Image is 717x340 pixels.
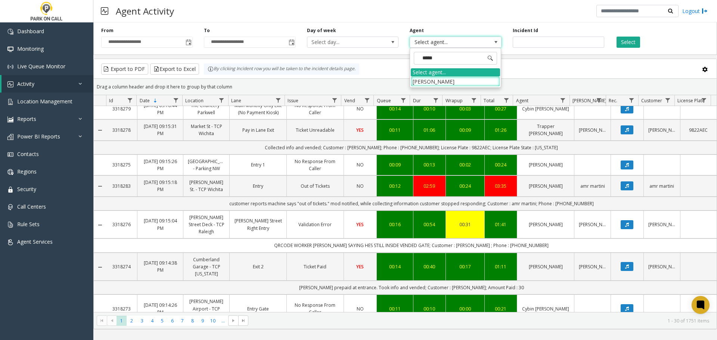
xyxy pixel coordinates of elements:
a: 01:11 [489,263,513,270]
img: 'icon' [7,64,13,70]
a: [DATE] 09:15:31 PM [142,123,179,137]
div: 00:17 [450,263,479,270]
a: YES [348,263,372,270]
a: [PERSON_NAME] [522,221,569,228]
a: 00:14 [381,105,409,112]
span: Go to the next page [228,315,238,326]
a: The Chancery - Parkwell [188,102,225,116]
button: Export to Excel [150,63,199,75]
span: Location Management [17,98,72,105]
div: 00:10 [418,105,441,112]
img: 'icon' [7,187,13,193]
a: Issue Filter Menu [329,95,339,105]
a: Pay in Lane Exit [234,127,282,134]
a: No Response From Caller [291,102,339,116]
a: 00:10 [418,305,441,312]
a: Collapse Details [94,264,106,270]
a: Activity [1,75,93,93]
a: NO [348,305,372,312]
div: 00:24 [489,161,513,168]
a: Cumberland Garage - TCP [US_STATE] [188,256,225,278]
div: 00:09 [450,127,479,134]
a: Queue Filter Menu [398,95,408,105]
a: 00:21 [489,305,513,312]
td: customer reports machine says "out of tickets." mod notified, while collecting information custom... [106,197,717,210]
a: NO [348,183,372,190]
a: Cybin [PERSON_NAME] [522,105,569,112]
span: Reports [17,115,36,122]
a: Ticket Paid [291,263,339,270]
span: YES [356,221,364,228]
span: YES [356,127,364,133]
span: Page 8 [187,316,198,326]
span: Agent [516,97,528,104]
a: [DATE] 09:15:18 PM [142,179,179,193]
span: Queue [377,97,391,104]
a: Validation Error [291,221,339,228]
a: Rec. Filter Menu [627,95,637,105]
a: [PERSON_NAME] St. - TCP Wichita [188,179,225,193]
a: 3318279 [111,105,133,112]
span: Regions [17,168,37,175]
a: [PERSON_NAME] [579,263,606,270]
a: No Response From Caller [291,302,339,316]
a: [PERSON_NAME] Street Deck - TCP Raleigh [188,214,225,235]
li: [PERSON_NAME] [411,77,500,87]
a: Cybin [PERSON_NAME] [522,305,569,312]
span: Toggle popup [184,37,192,47]
img: 'icon' [7,239,13,245]
a: [DATE] 09:15:04 PM [142,217,179,231]
div: 00:31 [450,221,479,228]
a: Trapper [PERSON_NAME] [522,123,569,137]
a: [GEOGRAPHIC_DATA] - Parking NW [188,158,225,172]
span: [PERSON_NAME] [572,97,606,104]
a: 00:54 [418,221,441,228]
a: NO [348,161,372,168]
a: 9822AEC [685,127,712,134]
div: 00:24 [450,183,479,190]
a: 00:11 [381,127,409,134]
a: 00:27 [489,105,513,112]
a: Total Filter Menu [501,95,511,105]
a: Wrapup Filter Menu [469,95,479,105]
a: 00:40 [418,263,441,270]
img: 'icon' [7,116,13,122]
span: Activity [17,80,34,87]
span: Rec. [609,97,617,104]
a: [PERSON_NAME] Airport - TCP [US_STATE] [188,298,225,319]
span: Page 5 [157,316,167,326]
span: Total [484,97,494,104]
a: [DATE] 09:16:44 PM [142,102,179,116]
span: Agent Services [17,238,53,245]
a: 01:06 [418,127,441,134]
span: Page 4 [147,316,157,326]
div: 01:41 [489,221,513,228]
a: Entry 1 [234,161,282,168]
a: Entry [234,183,282,190]
a: 3318276 [111,221,133,228]
span: Go to the last page [240,318,246,324]
a: [PERSON_NAME] [648,263,676,270]
span: Page 3 [137,316,147,326]
a: 00:13 [418,161,441,168]
a: No Response From Caller [291,158,339,172]
a: 00:02 [450,161,479,168]
div: 01:26 [489,127,513,134]
span: Page 7 [177,316,187,326]
a: 02:59 [418,183,441,190]
td: [PERSON_NAME] prepaid at entrance. Took info and vended; Customer : [PERSON_NAME]; Amount Paid : 30 [106,281,717,294]
div: 00:00 [450,305,479,312]
a: 00:16 [381,221,409,228]
span: Date [140,97,150,104]
img: 'icon' [7,29,13,35]
label: Agent [410,27,424,34]
span: Vend [344,97,355,104]
td: QRCODE WORKER [PERSON_NAME] SAYING HES STILL INSIDE VENDED GATE; Customer : [PERSON_NAME] ; Phone... [106,238,717,252]
span: Dashboard [17,28,44,35]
